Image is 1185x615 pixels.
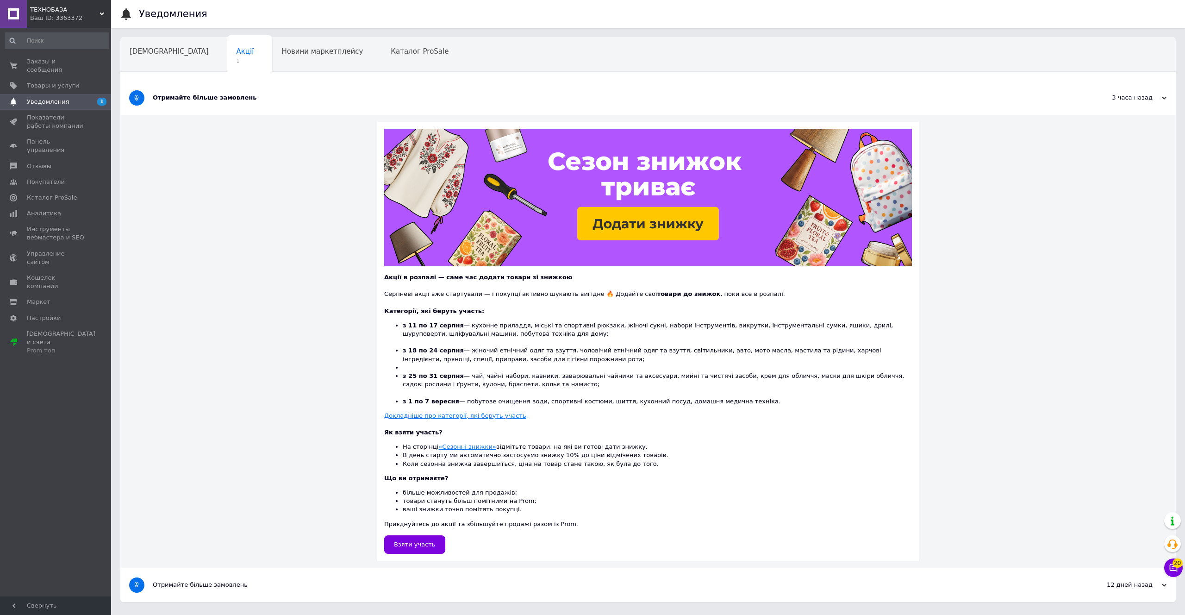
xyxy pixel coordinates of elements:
button: Чат с покупателем20 [1164,559,1183,577]
span: [DEMOGRAPHIC_DATA] [130,47,209,56]
li: В день старту ми автоматично застосуємо знижку 10% до ціни відмічених товарів. [403,451,912,459]
li: більше можливостей для продажів; [403,489,912,497]
b: Як взяти участь? [384,429,443,436]
b: товари до знижок [657,290,721,297]
span: 1 [97,98,106,106]
b: з 25 по 31 серпня [403,372,464,379]
a: Докладніше про категорії, які беруть участь. [384,412,528,419]
div: Prom топ [27,346,95,355]
span: Взяти участь [394,541,436,548]
span: Каталог ProSale [27,194,77,202]
b: з 1 по 7 вересня [403,398,459,405]
span: Каталог ProSale [391,47,449,56]
u: Докладніше про категорії, які беруть участь [384,412,526,419]
span: Управление сайтом [27,250,86,266]
span: Кошелек компании [27,274,86,290]
a: «Сезонні знижки» [438,443,496,450]
b: Що ви отримаєте? [384,475,448,482]
li: — побутове очищення води, спортивні костюми, шиття, кухонний посуд, домашня медична техніка. [403,397,912,406]
li: товари стануть більш помітними на Prom; [403,497,912,505]
span: Покупатели [27,178,65,186]
li: — чай, чайні набори, кавники, заварювальні чайники та аксесуари, мийні та чистячі засоби, крем дл... [403,372,912,397]
span: Инструменты вебмастера и SEO [27,225,86,242]
li: На сторінці відмітьте товари, на які ви готові дати знижку. [403,443,912,451]
span: Новини маркетплейсу [281,47,363,56]
b: Категорії, які беруть участь: [384,307,484,314]
span: Заказы и сообщения [27,57,86,74]
b: з 11 по 17 серпня [403,322,464,329]
li: ваші знижки точно помітять покупці. [403,505,912,514]
div: Отримайте більше замовлень [153,94,1074,102]
span: Акції [237,47,254,56]
span: [DEMOGRAPHIC_DATA] и счета [27,330,95,355]
b: з 18 по 24 серпня [403,347,464,354]
span: Настройки [27,314,61,322]
li: Коли сезонна знижка завершиться, ціна на товар стане такою, як була до того. [403,460,912,468]
div: Ваш ID: 3363372 [30,14,111,22]
h1: Уведомления [139,8,207,19]
li: — жіночий етнічний одяг та взуття, чоловічий етнічний одяг та взуття, світильники, авто, мото мас... [403,346,912,363]
a: Взяти участь [384,535,445,554]
span: Товары и услуги [27,82,79,90]
span: Аналитика [27,209,61,218]
span: 20 [1173,556,1183,565]
div: 3 часа назад [1074,94,1166,102]
span: 1 [237,57,254,64]
span: Показатели работы компании [27,113,86,130]
span: ТЕХНОБАЗА [30,6,100,14]
span: Уведомления [27,98,69,106]
span: Маркет [27,298,50,306]
input: Поиск [5,32,109,49]
span: Отзывы [27,162,51,170]
span: Панель управления [27,138,86,154]
b: Акції в розпалі — саме час додати товари зі знижкою [384,274,572,281]
div: Отримайте більше замовлень [153,581,1074,589]
div: 12 дней назад [1074,581,1166,589]
div: Приєднуйтесь до акції та збільшуйте продажі разом із Prom. [384,474,912,528]
li: — кухонне приладдя, міські та спортивні рюкзаки, жіночі сукні, набори інструментів, викрутки, інс... [403,321,912,347]
div: Серпневі акції вже стартували — і покупці активно шукають вигідне 🔥 Додайте свої , поки все в роз... [384,282,912,298]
